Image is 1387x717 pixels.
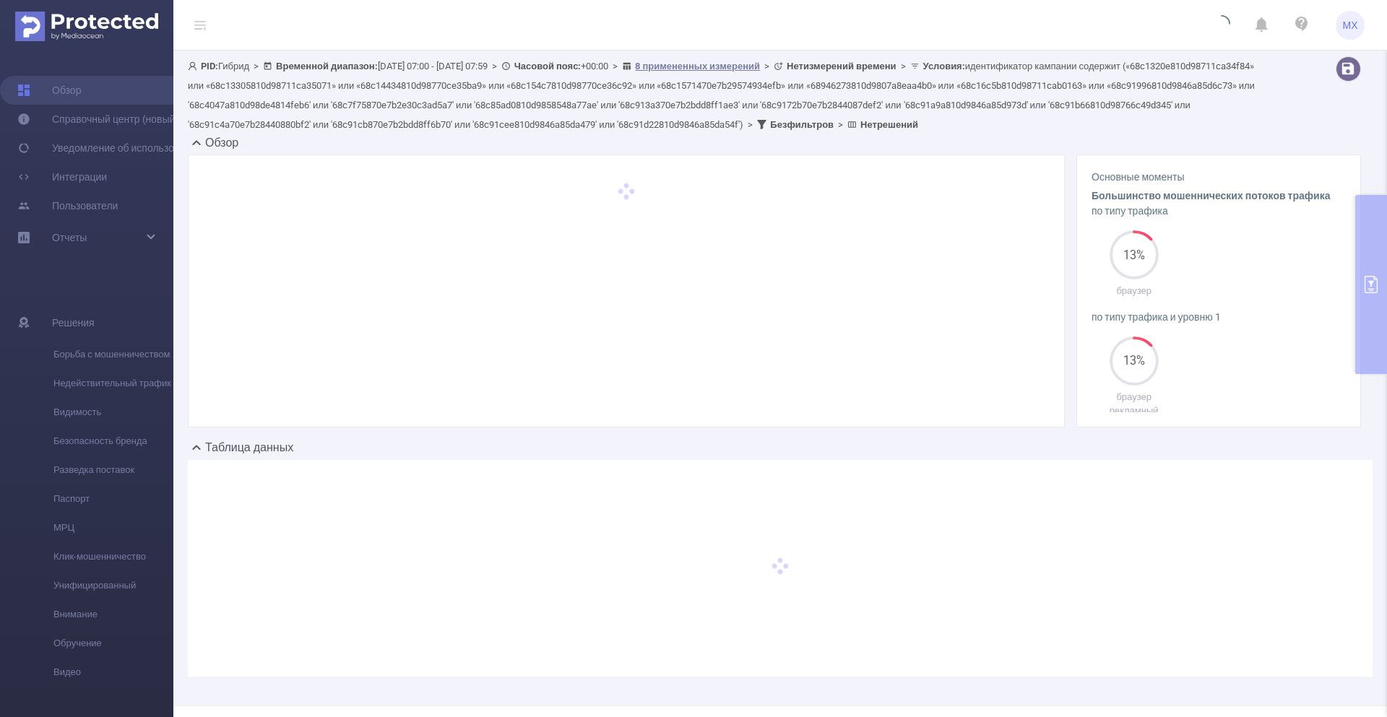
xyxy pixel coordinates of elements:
[748,119,753,130] font: >
[53,464,134,475] font: Разведка поставок
[787,119,834,130] font: фильтров
[17,162,107,191] a: Интеграции
[838,119,843,130] font: >
[188,61,201,71] i: значок: пользователь
[1213,15,1230,35] i: значок: загрузка
[53,407,101,417] font: Видимость
[52,232,87,243] font: Отчеты
[53,522,74,533] font: МРЦ
[1092,311,1221,323] font: по типу трафика и уровню 1
[53,349,170,360] font: Борьба с мошенничеством
[15,12,158,41] img: Защищенные носители
[53,666,81,677] font: Видео
[962,61,965,71] font: :
[218,61,249,71] font: Гибрид
[492,61,497,71] font: >
[17,105,178,134] a: Справочный центр (новый)
[770,119,787,130] font: Без
[201,61,218,71] font: PID:
[276,61,378,71] font: Временной диапазон:
[803,61,896,71] font: измерений времени
[1110,355,1159,367] span: 13%
[1116,391,1151,402] font: браузер
[205,440,293,454] font: Таблица данных
[53,378,171,388] font: Недействительный трафик
[17,191,118,220] a: Пользователи
[860,119,877,130] font: Нет
[254,61,259,71] font: >
[1110,405,1159,430] font: рекламный стример
[1092,171,1184,183] font: Основные моменты
[514,61,582,71] font: Часовой пояс:
[378,61,488,71] font: [DATE] 07:00 - [DATE] 07:59
[53,493,90,504] font: Паспорт
[581,61,608,71] font: +00:00
[52,317,95,329] font: Решения
[1092,190,1330,201] font: Большинство мошеннических потоков трафика
[1123,354,1145,368] font: 13%
[17,134,202,162] a: Уведомление об использовании
[877,119,918,130] font: решений
[53,609,98,620] font: Внимание
[53,435,147,446] font: Безопасность бренда
[901,61,906,71] font: >
[53,580,136,591] font: Унифицированный
[53,638,102,648] font: Обручение
[1110,249,1159,261] span: 13%
[635,61,760,71] font: 8 примененных измерений
[923,61,962,71] font: Условия
[1092,205,1168,217] font: по типу трафика
[53,551,146,562] font: Клик-мошенничество
[1343,19,1358,31] font: МХ
[787,61,803,71] font: Нет
[1116,285,1151,296] font: браузер
[764,61,769,71] font: >
[17,76,81,105] a: Обзор
[1123,248,1145,262] font: 13%
[205,136,238,149] font: Обзор
[52,223,87,252] a: Отчеты
[613,61,618,71] font: >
